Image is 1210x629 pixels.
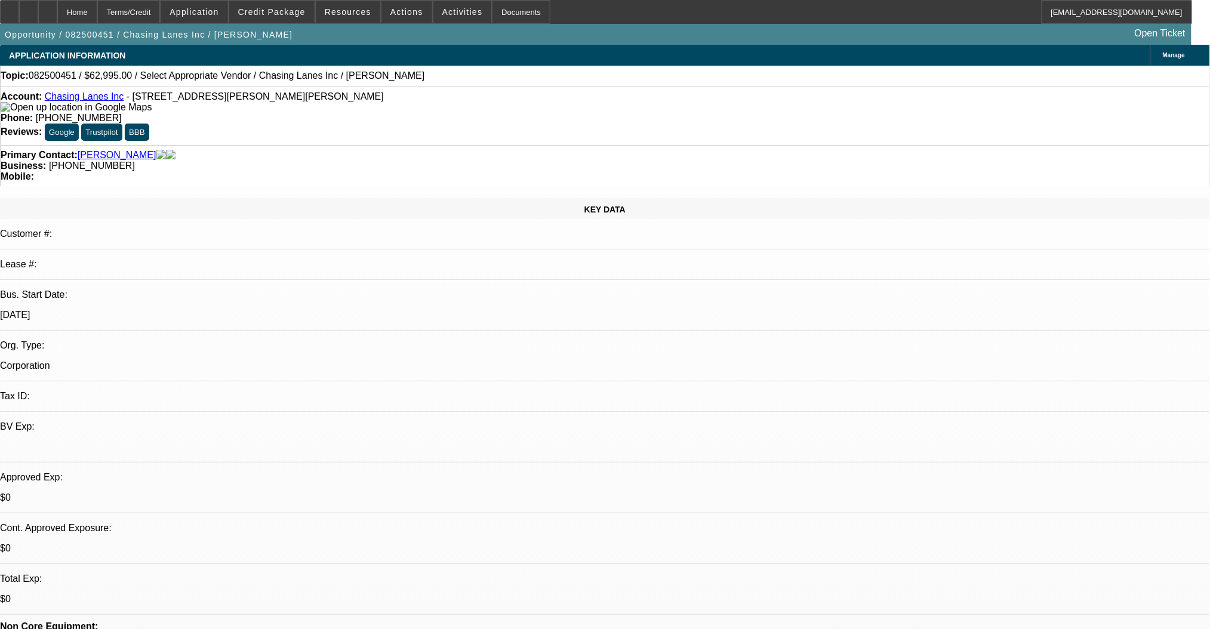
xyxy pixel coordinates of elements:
[78,150,156,161] a: [PERSON_NAME]
[381,1,432,23] button: Actions
[1,161,46,171] strong: Business:
[81,124,122,141] button: Trustpilot
[1130,23,1190,44] a: Open Ticket
[1,91,42,101] strong: Account:
[36,113,122,123] span: [PHONE_NUMBER]
[316,1,380,23] button: Resources
[325,7,371,17] span: Resources
[170,7,218,17] span: Application
[1,102,152,113] img: Open up location in Google Maps
[156,150,166,161] img: facebook-icon.png
[45,124,79,141] button: Google
[29,70,425,81] span: 082500451 / $62,995.00 / Select Appropriate Vendor / Chasing Lanes Inc / [PERSON_NAME]
[125,124,149,141] button: BBB
[442,7,483,17] span: Activities
[127,91,384,101] span: - [STREET_ADDRESS][PERSON_NAME][PERSON_NAME]
[166,150,176,161] img: linkedin-icon.png
[9,51,125,60] span: APPLICATION INFORMATION
[584,205,626,214] span: KEY DATA
[1,171,34,181] strong: Mobile:
[45,91,124,101] a: Chasing Lanes Inc
[433,1,492,23] button: Activities
[390,7,423,17] span: Actions
[49,161,135,171] span: [PHONE_NUMBER]
[229,1,315,23] button: Credit Package
[238,7,306,17] span: Credit Package
[1,150,78,161] strong: Primary Contact:
[1,70,29,81] strong: Topic:
[161,1,227,23] button: Application
[1,102,152,112] a: View Google Maps
[1,127,42,137] strong: Reviews:
[5,30,293,39] span: Opportunity / 082500451 / Chasing Lanes Inc / [PERSON_NAME]
[1163,52,1185,58] span: Manage
[1,113,33,123] strong: Phone:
